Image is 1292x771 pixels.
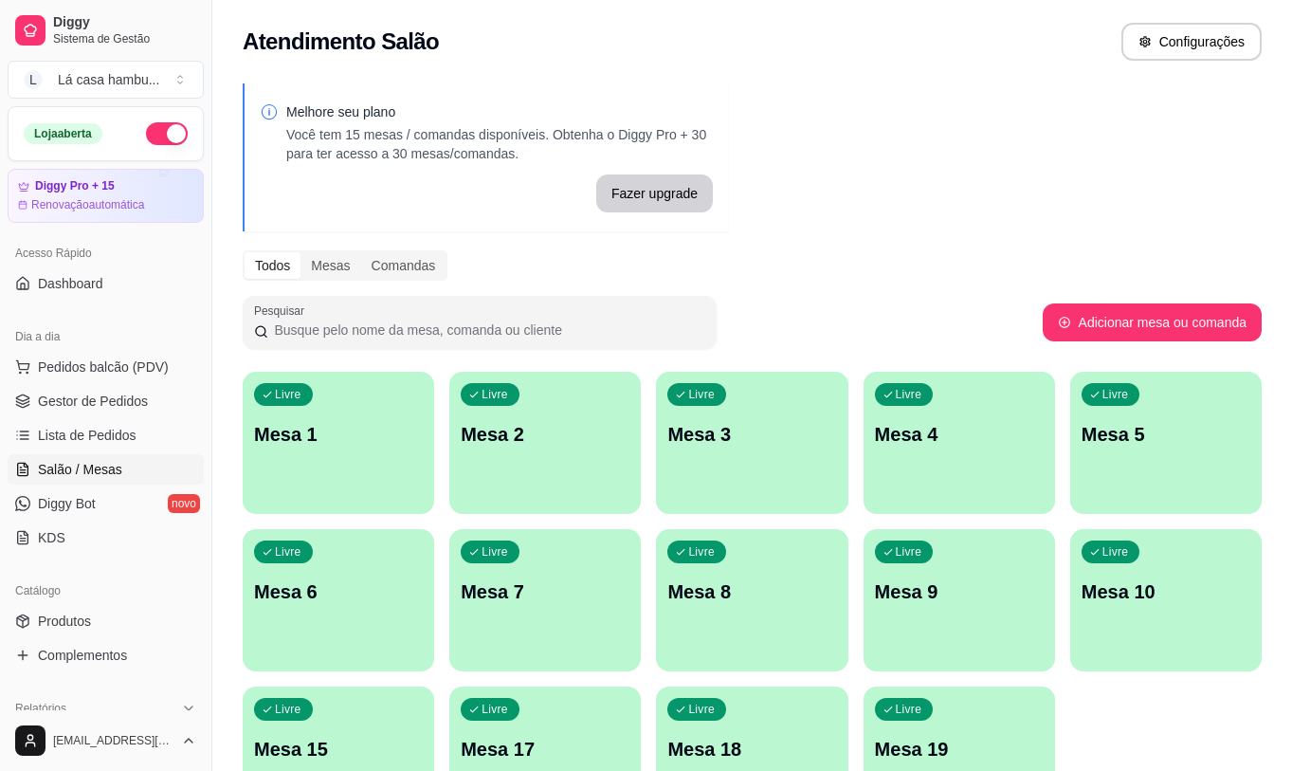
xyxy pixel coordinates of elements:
[688,702,715,717] p: Livre
[667,421,836,448] p: Mesa 3
[688,387,715,402] p: Livre
[896,387,922,402] p: Livre
[1102,387,1129,402] p: Livre
[31,197,144,212] article: Renovação automática
[875,578,1044,605] p: Mesa 9
[38,426,136,445] span: Lista de Pedidos
[38,392,148,411] span: Gestor de Pedidos
[482,702,508,717] p: Livre
[1070,372,1262,514] button: LivreMesa 5
[275,544,301,560] p: Livre
[864,529,1055,671] button: LivreMesa 9
[461,421,629,448] p: Mesa 2
[275,387,301,402] p: Livre
[254,303,311,319] label: Pesquisar
[146,122,188,145] button: Alterar Status
[8,488,204,519] a: Diggy Botnovo
[243,27,439,57] h2: Atendimento Salão
[1102,544,1129,560] p: Livre
[8,8,204,53] a: DiggySistema de Gestão
[286,102,713,121] p: Melhore seu plano
[38,494,96,513] span: Diggy Bot
[461,578,629,605] p: Mesa 7
[1070,529,1262,671] button: LivreMesa 10
[667,578,836,605] p: Mesa 8
[24,123,102,144] div: Loja aberta
[8,169,204,223] a: Diggy Pro + 15Renovaçãoautomática
[667,736,836,762] p: Mesa 18
[53,733,173,748] span: [EMAIL_ADDRESS][DOMAIN_NAME]
[688,544,715,560] p: Livre
[449,372,641,514] button: LivreMesa 2
[8,523,204,553] a: KDS
[286,125,713,163] p: Você tem 15 mesas / comandas disponíveis. Obtenha o Diggy Pro + 30 para ter acesso a 30 mesas/com...
[243,372,434,514] button: LivreMesa 1
[8,268,204,299] a: Dashboard
[8,606,204,636] a: Produtos
[1082,421,1250,448] p: Mesa 5
[482,544,508,560] p: Livre
[875,421,1044,448] p: Mesa 4
[38,612,91,631] span: Produtos
[254,421,423,448] p: Mesa 1
[8,321,204,352] div: Dia a dia
[1082,578,1250,605] p: Mesa 10
[8,640,204,670] a: Complementos
[53,31,196,46] span: Sistema de Gestão
[8,238,204,268] div: Acesso Rápido
[482,387,508,402] p: Livre
[53,14,196,31] span: Diggy
[896,702,922,717] p: Livre
[8,352,204,382] button: Pedidos balcão (PDV)
[38,646,127,665] span: Complementos
[656,372,847,514] button: LivreMesa 3
[15,701,66,716] span: Relatórios
[896,544,922,560] p: Livre
[1043,303,1262,341] button: Adicionar mesa ou comanda
[8,386,204,416] a: Gestor de Pedidos
[268,321,705,340] input: Pesquisar
[1121,23,1262,61] button: Configurações
[245,252,300,279] div: Todos
[8,61,204,99] button: Select a team
[24,70,43,89] span: L
[38,358,169,376] span: Pedidos balcão (PDV)
[58,70,159,89] div: Lá casa hambu ...
[275,702,301,717] p: Livre
[35,179,115,193] article: Diggy Pro + 15
[449,529,641,671] button: LivreMesa 7
[8,420,204,450] a: Lista de Pedidos
[38,528,65,547] span: KDS
[875,736,1044,762] p: Mesa 19
[596,174,713,212] button: Fazer upgrade
[38,274,103,293] span: Dashboard
[300,252,360,279] div: Mesas
[656,529,847,671] button: LivreMesa 8
[254,578,423,605] p: Mesa 6
[461,736,629,762] p: Mesa 17
[864,372,1055,514] button: LivreMesa 4
[8,454,204,485] a: Salão / Mesas
[8,576,204,606] div: Catálogo
[243,529,434,671] button: LivreMesa 6
[8,718,204,763] button: [EMAIL_ADDRESS][DOMAIN_NAME]
[254,736,423,762] p: Mesa 15
[361,252,446,279] div: Comandas
[38,460,122,479] span: Salão / Mesas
